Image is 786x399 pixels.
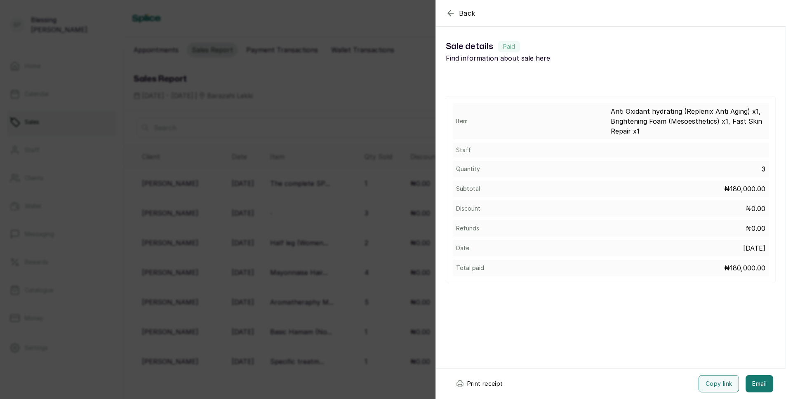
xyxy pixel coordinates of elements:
p: Anti Oxidant hydrating (Replenix Anti Aging) x1, Brightening Foam (Mesoesthetics) x1, Fast Skin R... [611,106,765,136]
label: Paid [498,41,520,52]
p: ₦0.00 [746,223,765,233]
p: ₦180,000.00 [724,184,765,194]
button: Print receipt [449,375,510,392]
p: Date [456,244,469,252]
p: Refunds [456,224,479,232]
p: ₦0.00 [746,204,765,214]
button: Email [746,375,773,392]
p: ₦180,000.00 [724,263,765,273]
p: Item [456,117,468,125]
p: Subtotal [456,185,480,193]
p: Staff [456,146,471,154]
span: Back [459,8,475,18]
p: Find information about sale here [446,53,611,63]
p: 3 [762,164,765,174]
p: Quantity [456,165,480,173]
h1: Sale details [446,40,611,53]
p: Total paid [456,264,484,272]
button: Back [446,8,475,18]
button: Copy link [699,375,739,392]
p: [DATE] [743,243,765,253]
p: Discount [456,204,480,213]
